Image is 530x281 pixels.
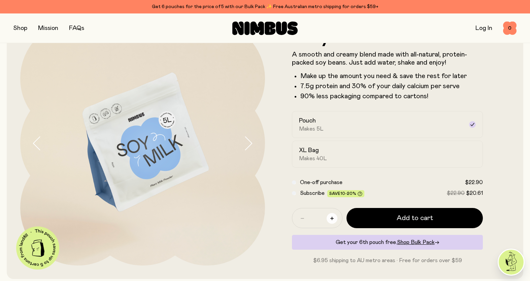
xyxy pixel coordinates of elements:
[13,3,517,11] div: Get 6 pouches for the price of 5 with our Bulk Pack ✨ Free Australian metro shipping for orders $59+
[466,190,483,196] span: $20.61
[397,240,435,245] span: Shop Bulk Pack
[292,256,483,265] p: $6.95 shipping to AU metro areas · Free for orders over $59
[300,180,342,185] span: One-off purchase
[69,25,84,31] a: FAQs
[465,180,483,185] span: $22.90
[38,25,58,31] a: Mission
[397,213,433,223] span: Add to cart
[447,190,465,196] span: $22.90
[346,208,483,228] button: Add to cart
[499,250,524,275] img: agent
[299,126,324,132] span: Makes 5L
[397,240,439,245] a: Shop Bulk Pack→
[340,191,356,196] span: 10-20%
[475,25,492,31] a: Log In
[300,82,483,90] li: 7.5g protein and 30% of your daily calcium per serve
[299,146,319,154] h2: XL Bag
[292,50,483,67] p: A smooth and creamy blend made with all-natural, protein-packed soy beans. Just add water, shake ...
[503,22,517,35] button: 0
[299,155,327,162] span: Makes 40L
[329,191,362,197] span: Save
[299,117,316,125] h2: Pouch
[300,72,483,80] li: Make up the amount you need & save the rest for later
[292,235,483,250] div: Get your 6th pouch free.
[300,92,483,100] p: 90% less packaging compared to cartons!
[300,190,325,196] span: Subscribe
